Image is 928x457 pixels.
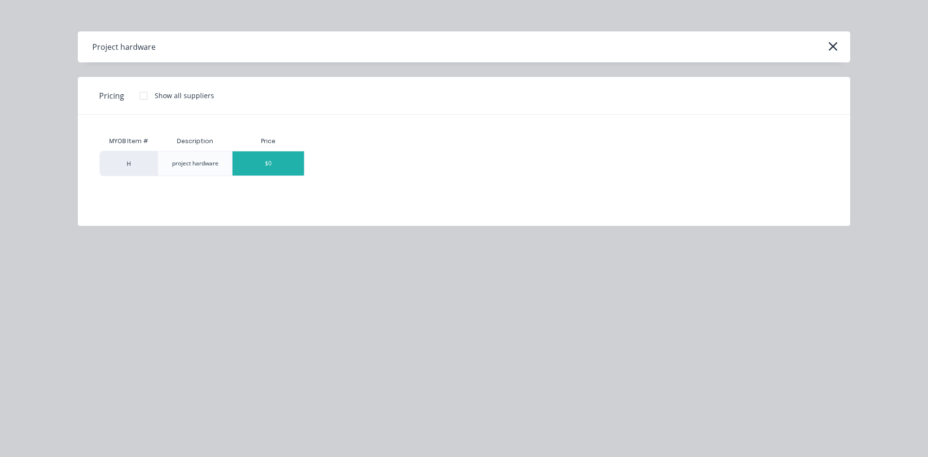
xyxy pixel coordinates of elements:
div: Show all suppliers [155,90,214,101]
div: project hardware [172,159,218,168]
div: $0 [232,151,304,176]
span: Pricing [99,90,124,102]
div: MYOB Item # [100,132,158,151]
div: H [100,151,158,176]
div: Description [169,129,221,153]
div: Price [232,132,304,151]
div: Project hardware [92,41,156,53]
